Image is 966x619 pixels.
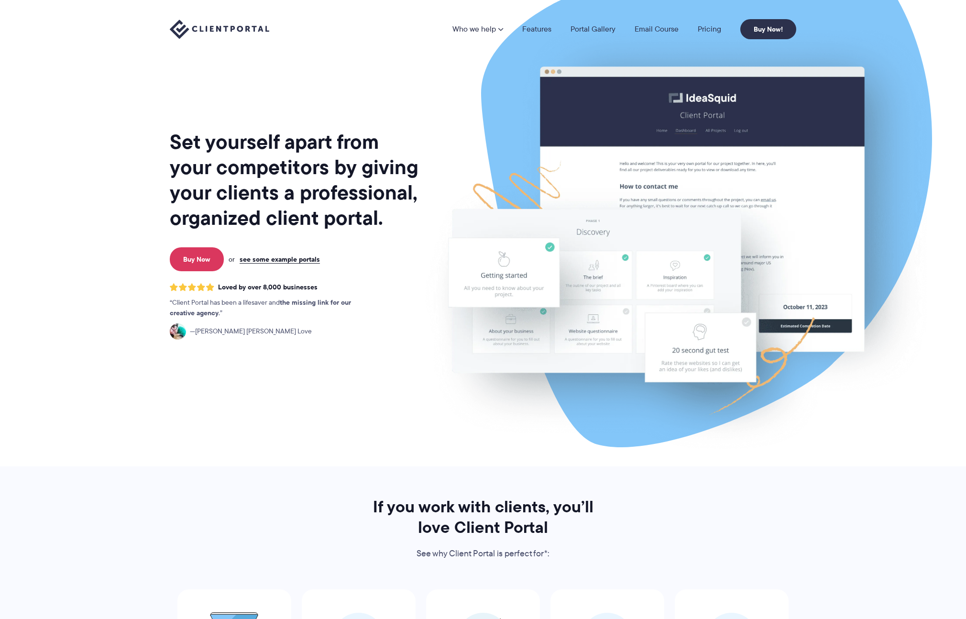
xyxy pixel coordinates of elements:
[571,25,615,33] a: Portal Gallery
[218,283,318,291] span: Loved by over 8,000 businesses
[170,298,371,319] p: Client Portal has been a lifesaver and .
[452,25,503,33] a: Who we help
[229,255,235,264] span: or
[698,25,721,33] a: Pricing
[240,255,320,264] a: see some example portals
[360,497,606,538] h2: If you work with clients, you’ll love Client Portal
[740,19,796,39] a: Buy Now!
[170,297,351,318] strong: the missing link for our creative agency
[170,129,420,231] h1: Set yourself apart from your competitors by giving your clients a professional, organized client ...
[635,25,679,33] a: Email Course
[170,247,224,271] a: Buy Now
[190,326,312,337] span: [PERSON_NAME] [PERSON_NAME] Love
[360,547,606,561] p: See why Client Portal is perfect for*:
[522,25,551,33] a: Features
